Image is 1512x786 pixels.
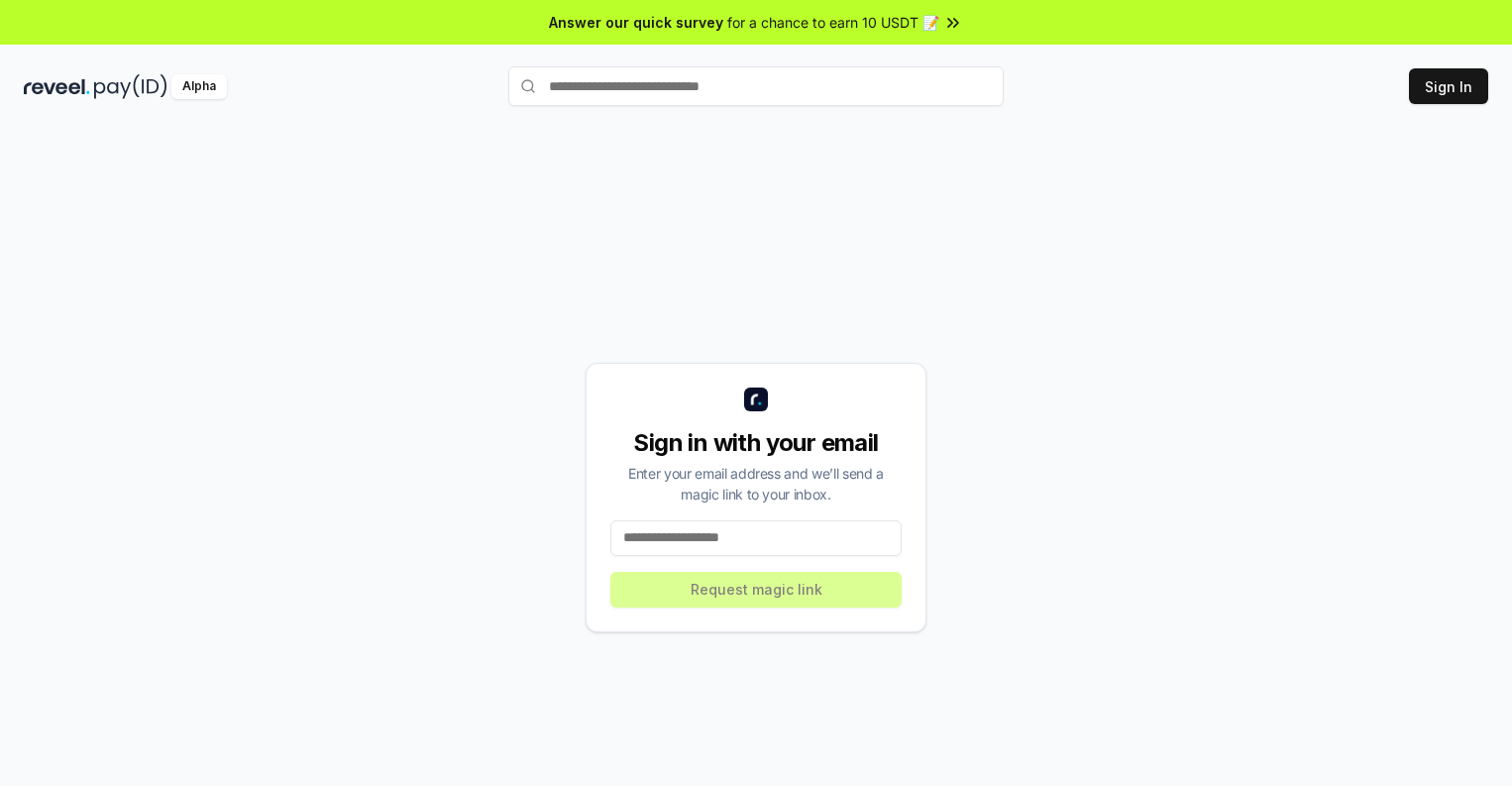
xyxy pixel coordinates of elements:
[549,12,723,33] span: Answer our quick survey
[727,12,939,33] span: for a chance to earn 10 USDT 📝
[744,388,768,411] img: logo_small
[24,74,90,99] img: reveel_dark
[94,74,167,99] img: pay_id
[1409,68,1488,104] button: Sign In
[610,427,902,459] div: Sign in with your email
[610,463,902,505] div: Enter your email address and we’ll send a magic link to your inbox.
[171,74,227,99] div: Alpha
